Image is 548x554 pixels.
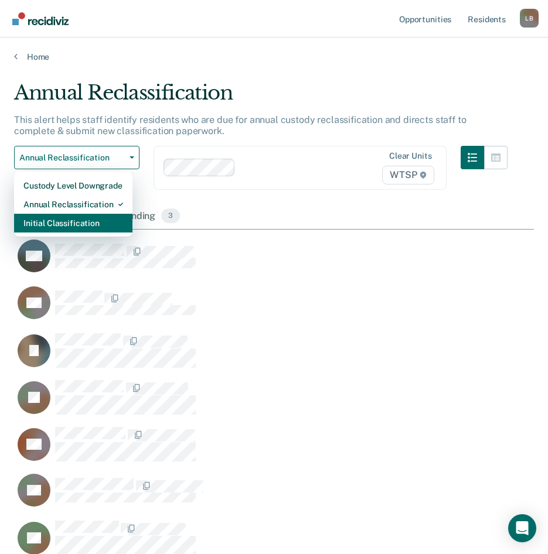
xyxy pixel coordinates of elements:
span: 3 [161,208,180,224]
div: Initial Classification [23,214,123,232]
div: CaseloadOpportunityCell-00572655 [14,286,469,333]
img: Recidiviz [12,12,69,25]
button: Annual Reclassification [14,146,139,169]
span: WTSP [382,166,434,184]
div: CaseloadOpportunityCell-00611742 [14,379,469,426]
div: Custody Level Downgrade [23,176,123,195]
button: Profile dropdown button [520,9,539,28]
div: Annual Reclassification [23,195,123,214]
div: CaseloadOpportunityCell-00152708 [14,333,469,379]
div: CaseloadOpportunityCell-00655387 [14,426,469,473]
div: L B [520,9,539,28]
div: Pending3 [118,204,182,230]
p: This alert helps staff identify residents who are due for annual custody reclassification and dir... [14,114,466,136]
span: Annual Reclassification [19,153,125,163]
div: Open Intercom Messenger [508,514,536,542]
a: Home [14,52,534,62]
div: Annual Reclassification [14,81,508,114]
div: CaseloadOpportunityCell-00597566 [14,239,469,286]
div: Clear units [389,151,432,161]
div: CaseloadOpportunityCell-00576404 [14,473,469,520]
